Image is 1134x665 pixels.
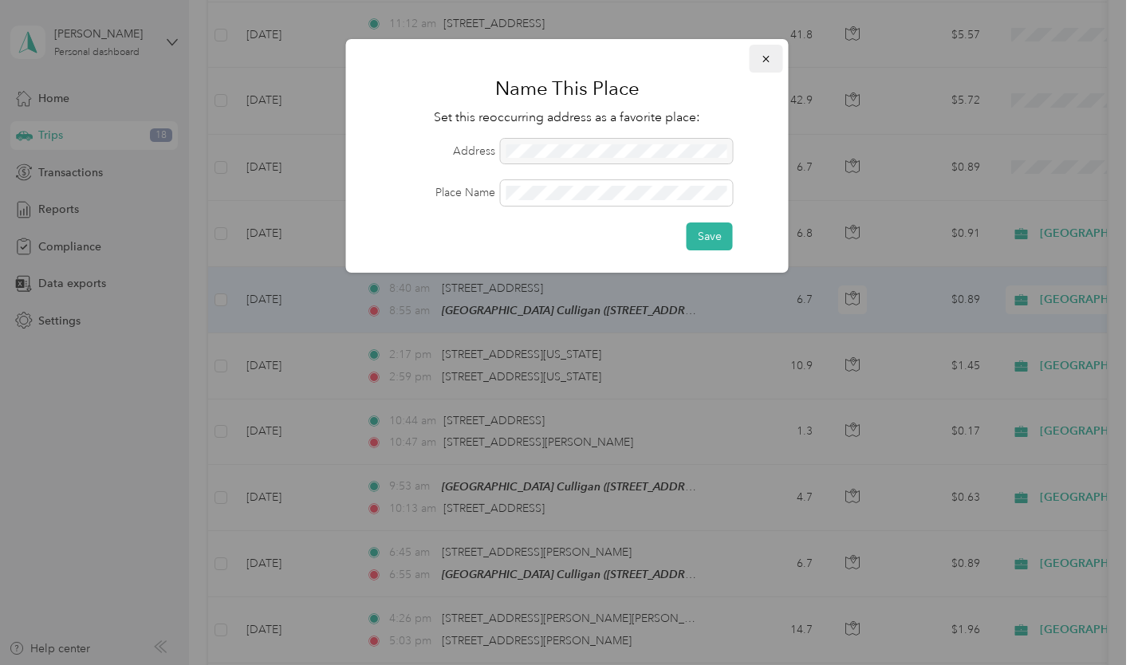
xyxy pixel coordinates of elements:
[1045,576,1134,665] iframe: Everlance-gr Chat Button Frame
[368,143,495,159] label: Address
[687,222,733,250] button: Save
[368,108,766,128] p: Set this reoccurring address as a favorite place:
[368,69,766,108] h1: Name This Place
[368,184,495,201] label: Place Name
